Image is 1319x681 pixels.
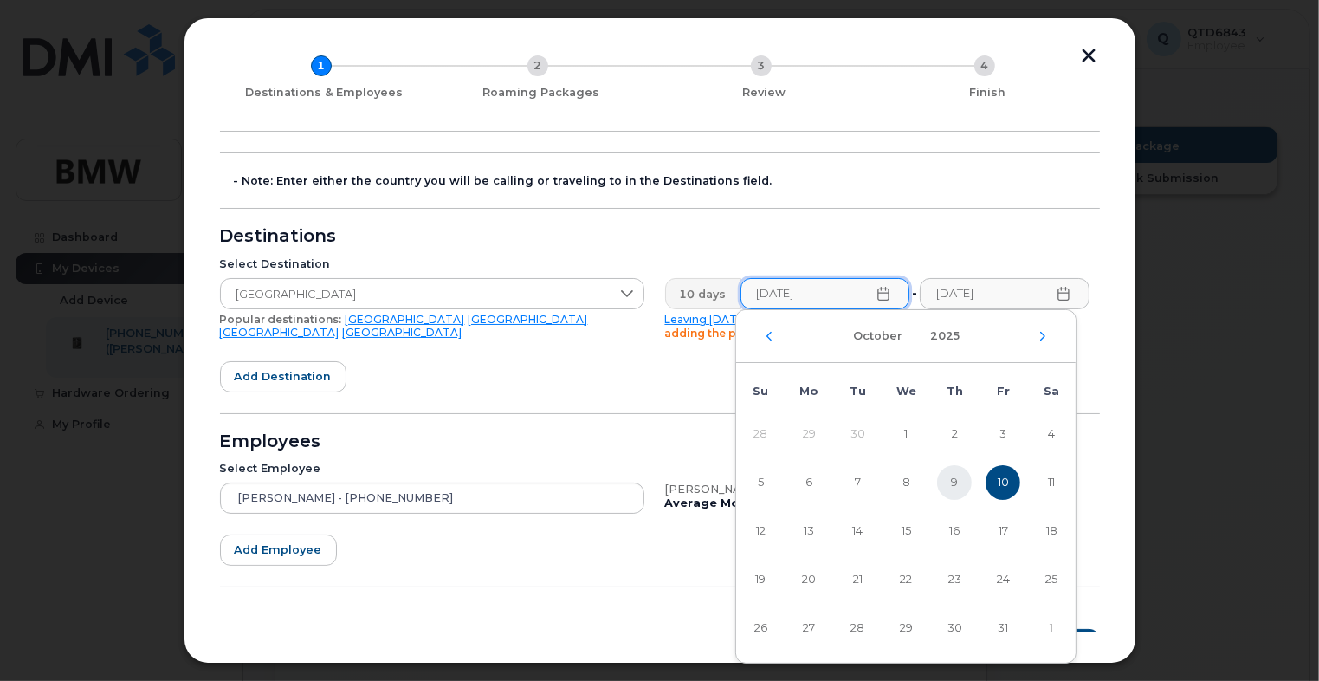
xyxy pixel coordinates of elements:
div: - Note: Enter either the country you will be calling or traveling to in the Destinations field. [234,174,1100,188]
span: 18 [1034,514,1069,548]
td: 30 [833,410,882,458]
td: 29 [882,604,930,652]
td: 16 [930,507,979,555]
input: Please fill out this field [920,278,1089,309]
td: 21 [833,555,882,604]
span: 23 [937,562,972,597]
span: 24 [986,562,1020,597]
td: 27 [785,604,833,652]
div: Select Employee [220,462,644,476]
span: 29 [889,611,923,645]
td: 28 [833,604,882,652]
div: 3 [751,55,772,76]
td: 19 [736,555,785,604]
td: 1 [882,410,930,458]
div: Select Destination [220,257,644,271]
a: [GEOGRAPHIC_DATA] [469,313,588,326]
span: 25 [1034,562,1069,597]
a: [GEOGRAPHIC_DATA] [346,313,465,326]
span: Mo [799,385,818,398]
span: 4 [1034,417,1069,451]
div: Review [660,86,870,100]
span: 2 [937,417,972,451]
span: 27 [792,611,826,645]
span: 20 [792,562,826,597]
a: Leaving [DATE] [665,313,748,326]
td: 5 [736,458,785,507]
span: 17 [986,514,1020,548]
div: [PERSON_NAME], iPhone, T-Mobile [665,483,1089,496]
a: [GEOGRAPHIC_DATA] [220,326,339,339]
div: 4 [974,55,995,76]
span: Tu [850,385,866,398]
span: 10 [986,465,1020,500]
td: 31 [979,604,1027,652]
span: 26 [743,611,778,645]
td: 9 [930,458,979,507]
span: Su [753,385,768,398]
td: 25 [1027,555,1076,604]
span: 1 [889,417,923,451]
span: 16 [937,514,972,548]
span: 11 [1034,465,1069,500]
td: 13 [785,507,833,555]
span: 5 [743,465,778,500]
span: 22 [889,562,923,597]
td: 17 [979,507,1027,555]
span: We [896,385,916,398]
span: 9 [937,465,972,500]
iframe: Messenger Launcher [1244,606,1306,668]
span: 6 [792,465,826,500]
b: Average Monthly Usage: [665,496,818,509]
td: 4 [1027,410,1076,458]
td: 26 [736,604,785,652]
button: Add employee [220,535,337,566]
td: 15 [882,507,930,555]
td: 28 [736,410,785,458]
span: Please be aware due to time differences we recommend adding the package 1 day earlier to ensure n... [665,313,1070,340]
td: 11 [1027,458,1076,507]
span: 8 [889,465,923,500]
div: Employees [220,435,1100,449]
td: 8 [882,458,930,507]
td: 30 [930,604,979,652]
td: 24 [979,555,1027,604]
span: 15 [889,514,923,548]
span: 31 [986,611,1020,645]
span: 12 [743,514,778,548]
td: 14 [833,507,882,555]
td: 20 [785,555,833,604]
span: Fr [997,385,1010,398]
td: 12 [736,507,785,555]
button: Choose Month [843,321,913,352]
div: - [908,278,921,309]
span: Add employee [235,542,322,558]
a: [GEOGRAPHIC_DATA] [343,326,462,339]
span: 30 [937,611,972,645]
td: 7 [833,458,882,507]
td: 22 [882,555,930,604]
td: 23 [930,555,979,604]
span: 13 [792,514,826,548]
div: 2 [527,55,548,76]
button: Add destination [220,361,346,392]
input: Please fill out this field [740,278,910,309]
input: Search device [220,483,644,514]
div: Roaming Packages [436,86,646,100]
td: 29 [785,410,833,458]
button: Previous Month [764,331,774,341]
span: 14 [840,514,875,548]
span: 7 [840,465,875,500]
td: 18 [1027,507,1076,555]
span: Popular destinations: [220,313,342,326]
span: Th [947,385,963,398]
td: 3 [979,410,1027,458]
td: 2 [930,410,979,458]
td: 6 [785,458,833,507]
span: 28 [840,611,875,645]
td: 1 [1027,604,1076,652]
span: 3 [986,417,1020,451]
span: China [221,279,611,310]
span: 21 [840,562,875,597]
div: Choose Date [735,309,1077,664]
